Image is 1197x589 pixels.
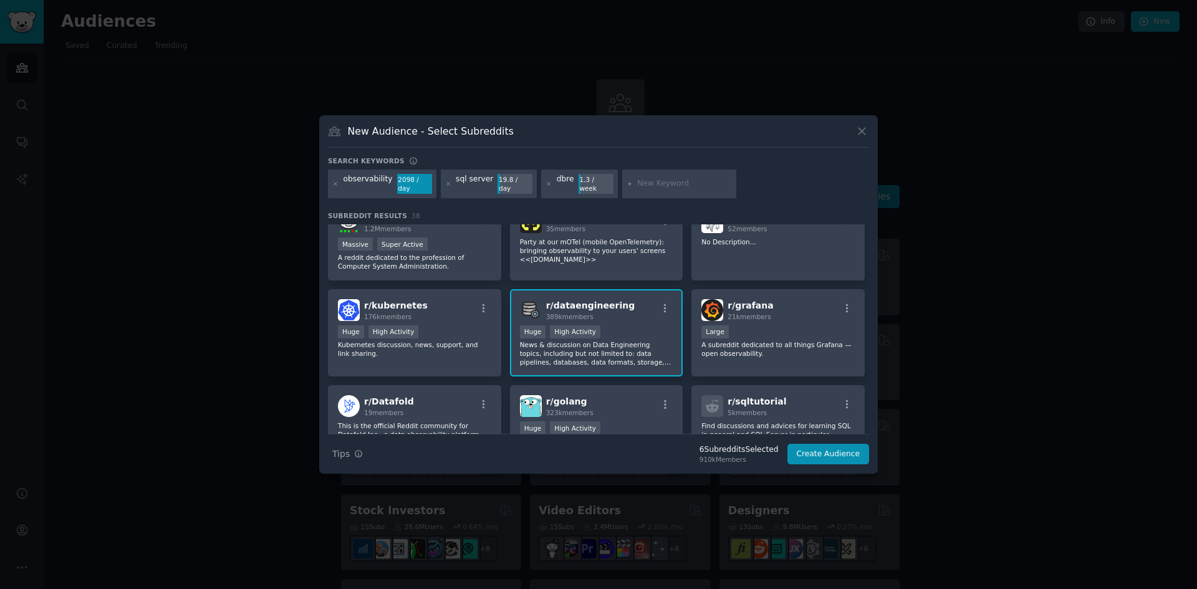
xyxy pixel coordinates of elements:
button: Create Audience [787,444,870,465]
span: Subreddit Results [328,211,407,220]
div: 1.3 / week [579,174,613,194]
span: 176k members [364,313,411,320]
p: Kubernetes discussion, news, support, and link sharing. [338,340,491,358]
p: Find discussions and advices for learning SQL in general and SQL Server in particular. [701,421,855,439]
div: sql server [456,174,493,194]
span: 52 members [728,225,767,232]
h3: Search keywords [328,156,405,165]
div: Huge [520,325,546,338]
div: 19.8 / day [498,174,532,194]
img: golang [520,395,542,417]
span: 21k members [728,313,771,320]
span: r/ kubernetes [364,300,428,310]
div: Huge [338,325,364,338]
p: This is the official Reddit community for Datafold Inc - a data observability platform. Questions... [338,421,491,448]
div: High Activity [550,421,600,434]
h3: New Audience - Select Subreddits [348,125,514,138]
div: Huge [520,421,546,434]
p: A subreddit dedicated to all things Grafana — open observability. [701,340,855,358]
span: 389k members [546,313,594,320]
span: 19 members [364,409,403,416]
button: Tips [328,443,367,465]
img: grafana [701,299,723,321]
div: High Activity [550,325,600,338]
img: Datafold [338,395,360,417]
img: kubernetes [338,299,360,321]
span: r/ sqltutorial [728,396,786,406]
div: 2098 / day [397,174,432,194]
span: 35 members [546,225,585,232]
span: 5k members [728,409,767,416]
span: r/ golang [546,396,587,406]
div: dbre [557,174,574,194]
input: New Keyword [637,178,732,189]
p: News & discussion on Data Engineering topics, including but not limited to: data pipelines, datab... [520,340,673,366]
span: r/ dataengineering [546,300,635,310]
span: 38 [411,212,420,219]
div: Large [701,325,729,338]
span: Tips [332,448,350,461]
div: Massive [338,237,373,251]
div: 6 Subreddit s Selected [699,444,779,456]
img: dataengineering [520,299,542,321]
p: No Description... [701,237,855,246]
span: 1.2M members [364,225,411,232]
div: Super Active [377,237,428,251]
div: 910k Members [699,455,779,464]
div: High Activity [368,325,419,338]
p: A reddit dedicated to the profession of Computer System Administration. [338,253,491,271]
span: r/ Datafold [364,396,414,406]
span: 323k members [546,409,594,416]
div: observability [344,174,393,194]
p: Party at our mOTel (mobile OpenTelemetry): bringing observability to your users' screens <<[DOMAI... [520,237,673,264]
span: r/ grafana [728,300,773,310]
